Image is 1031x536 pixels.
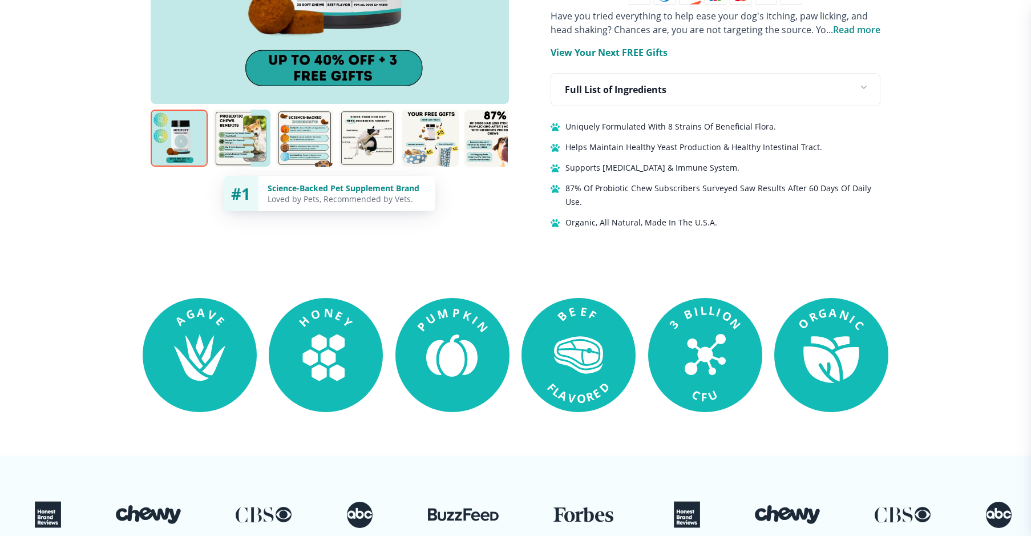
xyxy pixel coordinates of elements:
[402,110,459,167] img: Probiotic Dog Chews | Natural Dog Supplements
[565,120,776,134] span: Uniquely Formulated With 8 Strains Of Beneficial Flora.
[565,182,880,209] span: 87% Of Probiotic Chew Subscribers Surveyed Saw Results After 60 Days Of Daily Use.
[213,110,270,167] img: Probiotic Dog Chews | Natural Dog Supplements
[826,23,880,36] span: ...
[833,23,880,36] span: Read more
[565,83,666,96] p: Full List of Ingredients
[268,194,426,204] div: Loved by Pets, Recommended by Vets.
[464,110,521,167] img: Probiotic Dog Chews | Natural Dog Supplements
[268,183,426,194] div: Science-Backed Pet Supplement Brand
[339,110,396,167] img: Probiotic Dog Chews | Natural Dog Supplements
[551,10,868,22] span: Have you tried everything to help ease your dog's itching, paw licking, and
[231,183,250,204] span: #1
[276,110,333,167] img: Probiotic Dog Chews | Natural Dog Supplements
[565,216,717,229] span: Organic, All Natural, Made In The U.S.A.
[565,161,739,175] span: Supports [MEDICAL_DATA] & Immune System.
[565,140,822,154] span: Helps Maintain Healthy Yeast Production & Healthy Intestinal Tract.
[551,23,826,36] span: head shaking? Chances are, you are not targeting the source. Yo
[151,110,208,167] img: Probiotic Dog Chews | Natural Dog Supplements
[551,46,668,59] p: View Your Next FREE Gifts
